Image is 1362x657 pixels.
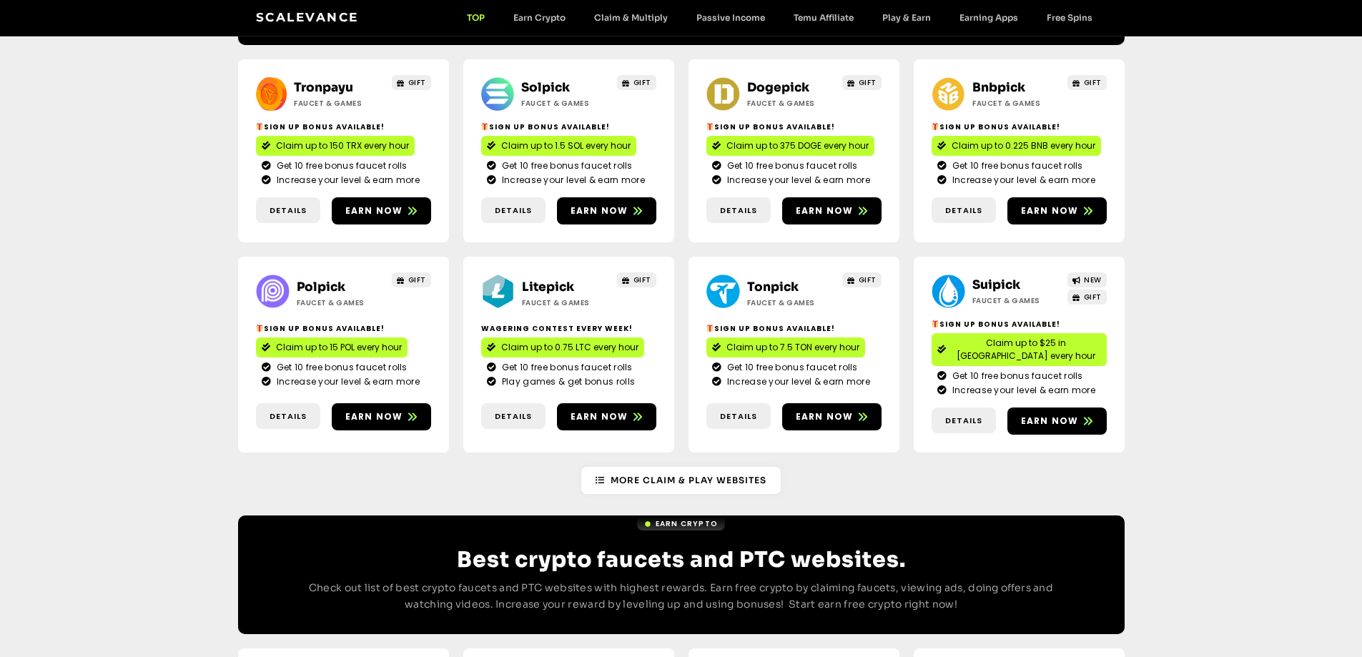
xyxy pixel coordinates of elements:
[932,319,1107,330] h2: Sign Up Bonus Available!
[256,337,408,357] a: Claim up to 15 POL every hour
[256,10,359,24] a: Scalevance
[256,122,431,132] h2: Sign Up Bonus Available!
[1084,275,1102,285] span: NEW
[949,159,1083,172] span: Get 10 free bonus faucet rolls
[611,474,766,487] span: More Claim & Play Websites
[726,139,869,152] span: Claim up to 375 DOGE every hour
[945,415,982,427] span: Details
[932,407,996,434] a: Details
[724,361,858,374] span: Get 10 free bonus faucet rolls
[498,174,645,187] span: Increase your level & earn more
[276,139,409,152] span: Claim up to 150 TRX every hour
[932,333,1107,366] a: Claim up to $25 in [GEOGRAPHIC_DATA] every hour
[932,122,1107,132] h2: Sign Up Bonus Available!
[521,80,570,95] a: Solpick
[706,403,771,430] a: Details
[501,139,631,152] span: Claim up to 1.5 SOL every hour
[453,12,1107,23] nav: Menu
[1084,77,1102,88] span: GIFT
[273,174,420,187] span: Increase your level & earn more
[521,98,611,109] h2: Faucet & Games
[706,123,714,130] img: 🎁
[656,518,718,529] span: Earn Crypto
[859,77,877,88] span: GIFT
[706,323,882,334] h2: Sign Up Bonus Available!
[949,174,1095,187] span: Increase your level & earn more
[256,197,320,224] a: Details
[408,275,426,285] span: GIFT
[972,295,1062,306] h2: Faucet & Games
[842,272,882,287] a: GIFT
[273,375,420,388] span: Increase your level & earn more
[580,12,682,23] a: Claim & Multiply
[633,77,651,88] span: GIFT
[256,323,431,334] h2: Sign Up Bonus Available!
[726,341,859,354] span: Claim up to 7.5 TON every hour
[720,204,757,217] span: Details
[522,297,611,308] h2: Faucet & Games
[297,280,345,295] a: Polpick
[949,370,1083,382] span: Get 10 free bonus faucet rolls
[949,384,1095,397] span: Increase your level & earn more
[724,174,870,187] span: Increase your level & earn more
[294,80,353,95] a: Tronpayu
[273,159,408,172] span: Get 10 free bonus faucet rolls
[617,272,656,287] a: GIFT
[1032,12,1107,23] a: Free Spins
[498,159,633,172] span: Get 10 free bonus faucet rolls
[481,337,644,357] a: Claim up to 0.75 LTC every hour
[633,275,651,285] span: GIFT
[256,136,415,156] a: Claim up to 150 TRX every hour
[1007,407,1107,435] a: Earn now
[952,337,1101,362] span: Claim up to $25 in [GEOGRAPHIC_DATA] every hour
[481,403,546,430] a: Details
[295,580,1067,614] p: Check out list of best crypto faucets and PTC websites with highest rewards. Earn free crypto by ...
[1021,204,1079,217] span: Earn now
[481,323,656,334] h2: Wagering contest every week!
[495,410,532,423] span: Details
[747,280,799,295] a: Tonpick
[256,403,320,430] a: Details
[706,325,714,332] img: 🎁
[297,297,386,308] h2: Faucet & Games
[706,337,865,357] a: Claim up to 7.5 TON every hour
[637,517,725,530] a: Earn Crypto
[972,98,1062,109] h2: Faucet & Games
[256,123,263,130] img: 🎁
[724,159,858,172] span: Get 10 free bonus faucet rolls
[256,325,263,332] img: 🎁
[932,320,939,327] img: 🎁
[682,12,779,23] a: Passive Income
[571,410,628,423] span: Earn now
[747,297,837,308] h2: Faucet & Games
[270,410,307,423] span: Details
[273,361,408,374] span: Get 10 free bonus faucet rolls
[859,275,877,285] span: GIFT
[557,197,656,224] a: Earn now
[270,204,307,217] span: Details
[779,12,868,23] a: Temu Affiliate
[571,204,628,217] span: Earn now
[945,204,982,217] span: Details
[1021,415,1079,428] span: Earn now
[481,122,656,132] h2: Sign Up Bonus Available!
[706,122,882,132] h2: Sign Up Bonus Available!
[868,12,945,23] a: Play & Earn
[952,139,1095,152] span: Claim up to 0.225 BNB every hour
[498,375,635,388] span: Play games & get bonus rolls
[481,136,636,156] a: Claim up to 1.5 SOL every hour
[796,204,854,217] span: Earn now
[332,403,431,430] a: Earn now
[392,272,431,287] a: GIFT
[294,98,383,109] h2: Faucet & Games
[581,467,781,494] a: More Claim & Play Websites
[345,204,403,217] span: Earn now
[481,123,488,130] img: 🎁
[498,361,633,374] span: Get 10 free bonus faucet rolls
[557,403,656,430] a: Earn now
[495,204,532,217] span: Details
[720,410,757,423] span: Details
[1007,197,1107,224] a: Earn now
[1067,272,1107,287] a: NEW
[481,197,546,224] a: Details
